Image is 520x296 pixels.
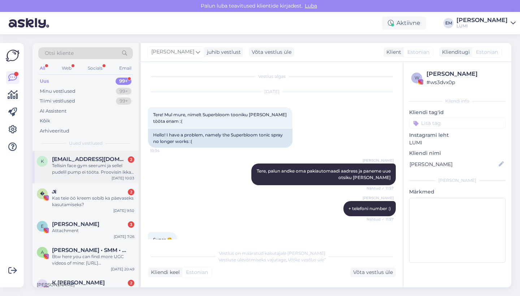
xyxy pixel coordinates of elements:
div: Kas teie öö kreem sobib ka päevaseks kasutamiseks? [52,195,134,208]
span: Super 🤗 [153,237,172,242]
span: Luba [303,3,319,9]
span: Tere, palun andke oma pakiautomaadi aadress ja paneme uue otsiku [PERSON_NAME] [257,168,392,180]
div: Minu vestlused [40,88,75,95]
div: All [38,64,47,73]
div: Võta vestlus üle [249,47,294,57]
div: AI Assistent [40,108,66,115]
span: k [41,158,44,164]
div: 99+ [116,97,131,105]
span: Estonian [407,48,429,56]
div: Aktiivne [382,17,426,30]
div: [DATE] 9:50 [113,208,134,213]
div: Arhiveeritud [40,127,69,135]
div: Kliendi keel [148,269,180,276]
div: # ws3dvx0p [426,78,503,86]
div: Kõik [40,117,50,125]
div: Uus [40,78,49,85]
div: [PERSON_NAME] [426,70,503,78]
div: Hello! I have a problem, namely the Superbloom tonic spray no longer works :( [148,129,292,148]
div: Klienditugi [439,48,470,56]
span: Elis Loik [52,221,99,227]
div: juhib vestlust [204,48,241,56]
div: Tellisin face gym seerumi ja sellel pudelil pump ei tööta. Proovisin ikka väga kaua pumbata, aga ... [52,162,134,175]
input: Lisa tag [409,118,506,129]
span: 10:34 [150,148,177,153]
span: � [40,191,44,196]
div: [PERSON_NAME] [409,177,506,184]
span: A [41,249,44,255]
div: 2 [128,156,134,163]
span: w [415,75,419,80]
div: 2 [128,189,134,195]
span: Vestlus on määratud kasutajale [PERSON_NAME] [219,251,325,256]
p: Märkmed [409,188,506,196]
input: Lisa nimi [409,160,497,168]
span: Nähtud ✓ 11:57 [367,217,394,222]
div: Btw here you can find more UGC videos of mine: [URL][DOMAIN_NAME] [52,253,134,266]
div: [PERSON_NAME] [456,17,508,23]
div: Vestlus algas [148,73,396,80]
p: Kliendi tag'id [409,109,506,116]
span: [PERSON_NAME] [151,48,194,56]
span: Uued vestlused [69,140,103,147]
div: Socials [86,64,104,73]
div: Tiimi vestlused [40,97,75,105]
span: E [41,223,44,229]
span: Estonian [186,269,208,276]
span: [PERSON_NAME] [37,282,75,287]
div: Klient [383,48,401,56]
div: Attachment [52,286,134,292]
div: [DATE] 7:26 [114,234,134,239]
span: + telefoni number :) [348,206,391,211]
div: 3 [128,221,134,228]
div: [DATE] 20:49 [111,266,134,272]
span: Nähtud ✓ 11:57 [367,186,394,191]
div: [DATE] 10:03 [112,175,134,181]
div: Attachment [52,227,134,234]
div: Web [60,64,73,73]
div: Email [118,64,133,73]
span: К a r m e n [52,279,105,286]
a: [PERSON_NAME]LUMI [456,17,516,29]
img: Askly Logo [6,49,19,62]
div: 99+ [116,78,131,85]
p: LUMI [409,139,506,147]
i: „Võtke vestlus üle” [286,257,326,262]
span: 𝒦 [52,188,56,195]
p: Instagrami leht [409,131,506,139]
span: [PERSON_NAME] [363,195,394,201]
p: Kliendi nimi [409,149,506,157]
div: Võta vestlus üle [350,267,396,277]
span: Anna Krapane • SMM • Съемка рилс и фото • Маркетинг • Riga 🇺🇦 [52,247,127,253]
span: [PERSON_NAME] [363,158,394,163]
span: Estonian [476,48,498,56]
span: Tere! Mul mure, nimelt Superbloom tooniku [PERSON_NAME] tööta enam :( [153,112,288,124]
div: Kliendi info [409,98,506,104]
span: Otsi kliente [45,49,74,57]
div: 2 [128,280,134,286]
span: Vestluse ülevõtmiseks vajutage [218,257,326,262]
span: kristelglaser@gmail.com [52,156,127,162]
div: LUMI [456,23,508,29]
div: EM [443,18,454,28]
div: [DATE] [148,88,396,95]
div: 99+ [116,88,131,95]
